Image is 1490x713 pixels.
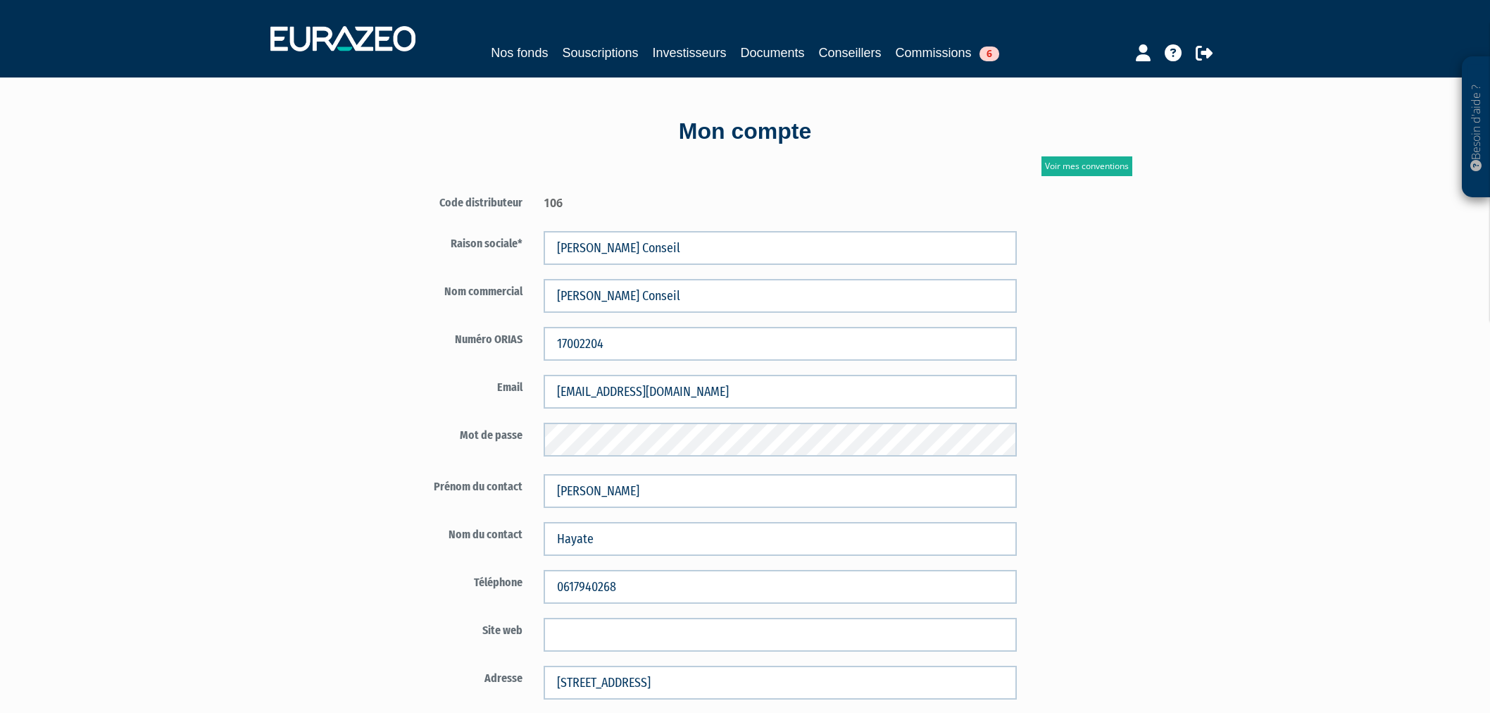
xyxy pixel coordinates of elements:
a: Conseillers [819,43,882,63]
p: Besoin d'aide ? [1468,64,1484,191]
div: 106 [533,190,1027,211]
a: Documents [741,43,805,63]
span: 6 [979,46,999,61]
label: Nom du contact [368,522,533,543]
label: Site web [368,618,533,639]
a: Nos fonds [491,43,548,63]
a: Investisseurs [652,43,726,63]
label: Prénom du contact [368,474,533,495]
label: Mot de passe [368,423,533,444]
label: Email [368,375,533,396]
label: Raison sociale* [368,231,533,252]
label: Téléphone [368,570,533,591]
img: 1732889491-logotype_eurazeo_blanc_rvb.png [270,26,415,51]
a: Souscriptions [562,43,638,63]
label: Adresse [368,666,533,687]
label: Nom commercial [368,279,533,300]
label: Numéro ORIAS [368,327,533,348]
label: Code distributeur [368,190,533,211]
a: Voir mes conventions [1041,156,1132,176]
div: Mon compte [344,116,1146,148]
a: Commissions6 [896,43,999,63]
